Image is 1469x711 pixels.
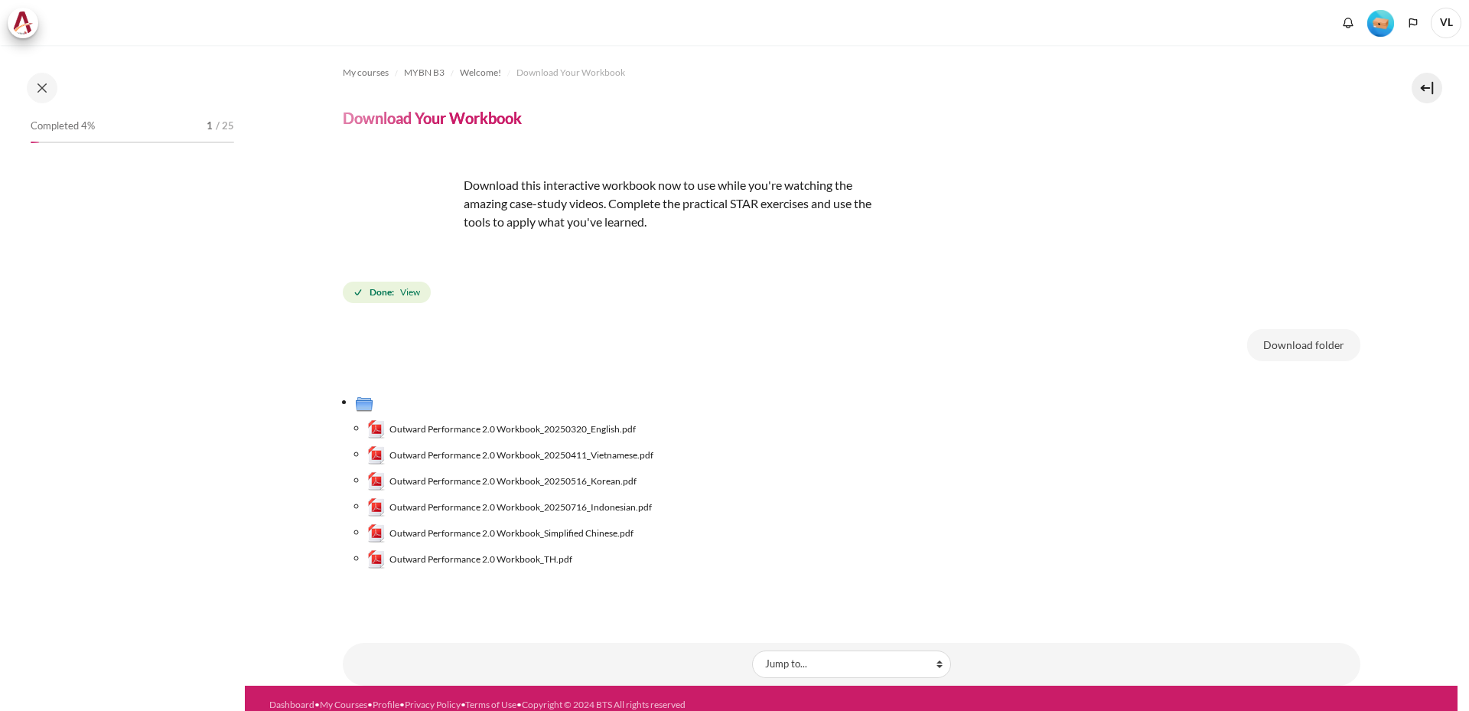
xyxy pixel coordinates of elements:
a: Outward Performance 2.0 Workbook_TH.pdfOutward Performance 2.0 Workbook_TH.pdf [367,550,573,569]
a: Privacy Policy [405,699,461,710]
a: Profile [373,699,399,710]
span: My courses [343,66,389,80]
a: Outward Performance 2.0 Workbook_Simplified Chinese.pdfOutward Performance 2.0 Workbook_Simplifie... [367,524,634,543]
a: User menu [1431,8,1461,38]
a: Architeck Architeck [8,8,46,38]
a: Outward Performance 2.0 Workbook_20250320_English.pdfOutward Performance 2.0 Workbook_20250320_En... [367,420,637,439]
img: opcover [343,158,458,272]
span: Download Your Workbook [516,66,625,80]
div: 4% [31,142,39,143]
span: Outward Performance 2.0 Workbook_20250320_English.pdf [389,422,636,436]
a: Outward Performance 2.0 Workbook_20250716_Indonesian.pdfOutward Performance 2.0 Workbook_20250716... [367,498,653,517]
div: Show notification window with no new notifications [1337,11,1360,34]
img: Outward Performance 2.0 Workbook_20250411_Vietnamese.pdf [367,446,386,465]
a: Copyright © 2024 BTS All rights reserved [522,699,686,710]
img: Outward Performance 2.0 Workbook_20250516_Korean.pdf [367,472,386,491]
span: Completed 4% [31,119,95,134]
div: Level #1 [1367,8,1394,37]
img: Outward Performance 2.0 Workbook_20250320_English.pdf [367,420,386,439]
img: Level #1 [1367,10,1394,37]
span: Outward Performance 2.0 Workbook_Simplified Chinese.pdf [389,527,634,540]
a: Welcome! [460,64,501,82]
a: Outward Performance 2.0 Workbook_20250516_Korean.pdfOutward Performance 2.0 Workbook_20250516_Kor... [367,472,637,491]
h4: Download Your Workbook [343,108,522,128]
section: Content [245,45,1458,686]
img: Architeck [12,11,34,34]
span: Outward Performance 2.0 Workbook_20250411_Vietnamese.pdf [389,448,653,462]
a: Outward Performance 2.0 Workbook_20250411_Vietnamese.pdfOutward Performance 2.0 Workbook_20250411... [367,446,654,465]
span: Outward Performance 2.0 Workbook_20250516_Korean.pdf [389,475,637,488]
span: Welcome! [460,66,501,80]
a: Level #1 [1361,8,1400,37]
span: / 25 [216,119,234,134]
span: Outward Performance 2.0 Workbook_TH.pdf [389,553,572,566]
nav: Navigation bar [343,60,1360,85]
div: Completion requirements for Download Your Workbook [343,279,434,306]
button: Languages [1402,11,1425,34]
a: My Courses [320,699,367,710]
button: Download folder [1247,329,1360,361]
span: View [400,285,420,299]
a: Terms of Use [465,699,516,710]
a: My courses [343,64,389,82]
img: Outward Performance 2.0 Workbook_20250716_Indonesian.pdf [367,498,386,517]
a: MYBN B3 [404,64,445,82]
img: Outward Performance 2.0 Workbook_TH.pdf [367,550,386,569]
span: 1 [207,119,213,134]
span: Outward Performance 2.0 Workbook_20250716_Indonesian.pdf [389,501,652,514]
p: Download this interactive workbook now to use while you're watching the amazing case-study videos... [343,158,878,231]
span: VL [1431,8,1461,38]
a: Dashboard [269,699,314,710]
img: Outward Performance 2.0 Workbook_Simplified Chinese.pdf [367,524,386,543]
span: MYBN B3 [404,66,445,80]
a: Download Your Workbook [516,64,625,82]
strong: Done: [370,285,394,299]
